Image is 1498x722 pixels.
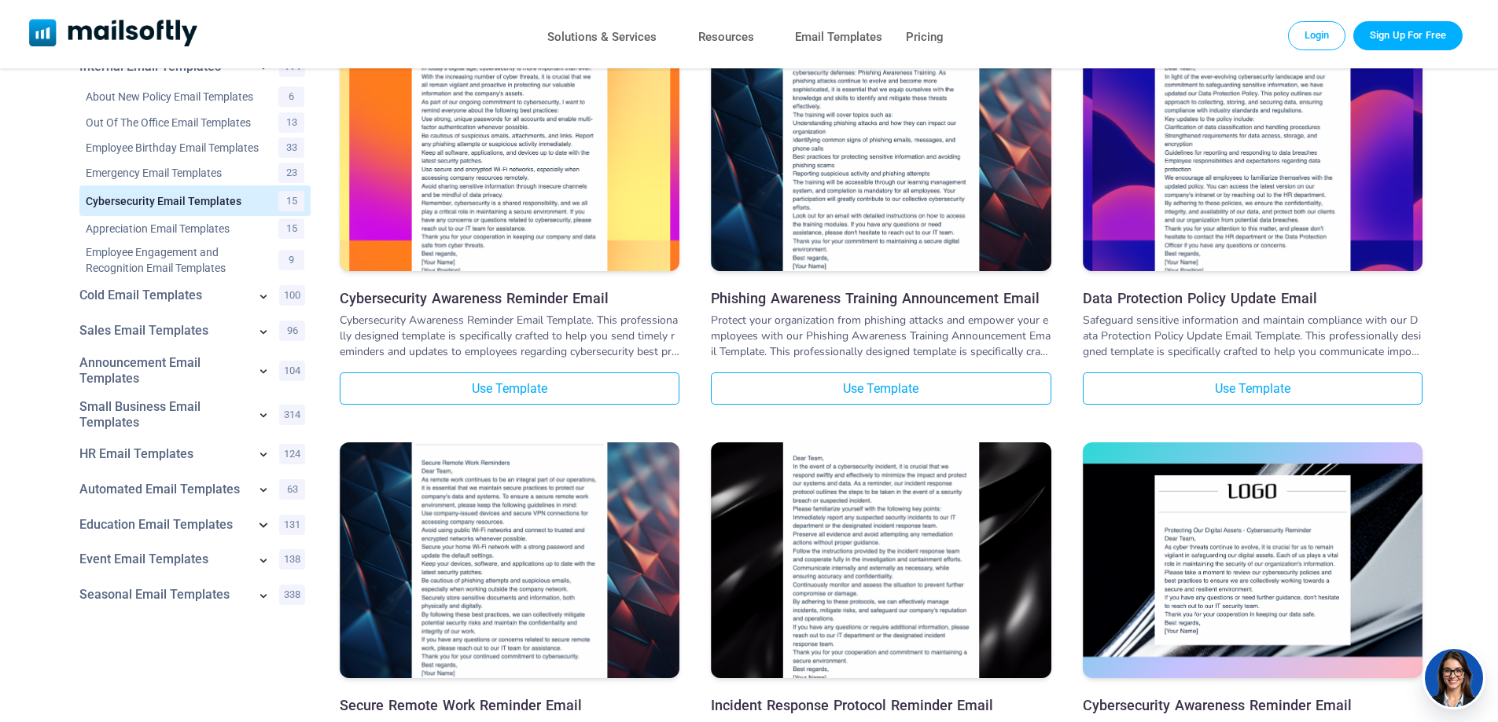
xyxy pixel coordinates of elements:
a: Secure Remote Work Reminder Email [340,442,679,682]
a: Category [86,89,259,104]
a: Resources [698,26,754,49]
a: Category [79,355,248,387]
a: Show subcategories for Education Email Templates [254,515,273,538]
a: Cybersecurity Awareness Reminder Email [340,35,679,275]
img: Cybersecurity Awareness Reminder Email [1083,464,1423,658]
a: Email Templates [795,26,882,49]
a: Show subcategories for Event Email Templates [256,552,271,571]
a: Cybersecurity Awareness Reminder Email [1083,697,1423,713]
a: Cybersecurity Awareness Reminder Email [340,290,679,306]
div: Safeguard sensitive information and maintain compliance with our Data Protection Policy Update Em... [1083,313,1423,360]
a: Use Template [1083,372,1423,405]
a: Category [86,193,259,209]
a: Trial [1353,21,1463,49]
a: Mailsoftly [29,19,198,49]
a: Category [79,323,248,339]
a: Incident Response Protocol Reminder Email [711,697,1051,713]
a: Category [86,221,259,236]
div: Protect your organization from phishing attacks and empower your employees with our Phishing Awar... [711,313,1051,360]
a: Show subcategories for Announcement Email Templates [256,363,271,382]
a: Use Template [711,372,1051,405]
a: Login [1288,21,1346,49]
a: Show subcategories for Automated Email Templates [256,482,271,500]
img: Mailsoftly Logo [29,19,198,46]
a: Category [86,244,259,276]
a: Category [79,399,248,431]
a: Pricing [906,26,944,49]
a: Data Protection Policy Update Email [1083,290,1423,306]
a: Category [79,587,248,603]
a: Category [79,552,248,567]
a: Solutions & Services [547,26,657,49]
a: Show subcategories for Sales Email Templates [256,324,271,343]
a: Incident Response Protocol Reminder Email [711,442,1051,682]
a: Data Protection Policy Update Email [1083,35,1423,275]
a: Category [79,482,248,497]
a: Category [86,140,259,156]
a: Show subcategories for Small Business Email Templates [256,407,271,426]
a: Category [79,288,248,303]
a: Show subcategories for Cold Email Templates [256,288,271,307]
a: Category [86,115,259,130]
div: Cybersecurity Awareness Reminder Email Template. This professionally designed template is specifi... [340,313,679,360]
a: Phishing Awareness Training Announcement Email [711,290,1051,306]
a: Secure Remote Work Reminder Email [340,697,679,713]
a: Show subcategories for Seasonal+Email+Templates [256,588,271,607]
a: Cybersecurity Awareness Reminder Email [1083,442,1423,682]
img: agent [1423,649,1485,707]
a: Phishing Awareness Training Announcement Email [711,35,1051,275]
a: Category [86,165,259,181]
a: Category [79,517,248,533]
a: Category [79,446,248,462]
a: Use Template [340,372,679,405]
a: Show subcategories for HR Email Templates [256,446,271,465]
